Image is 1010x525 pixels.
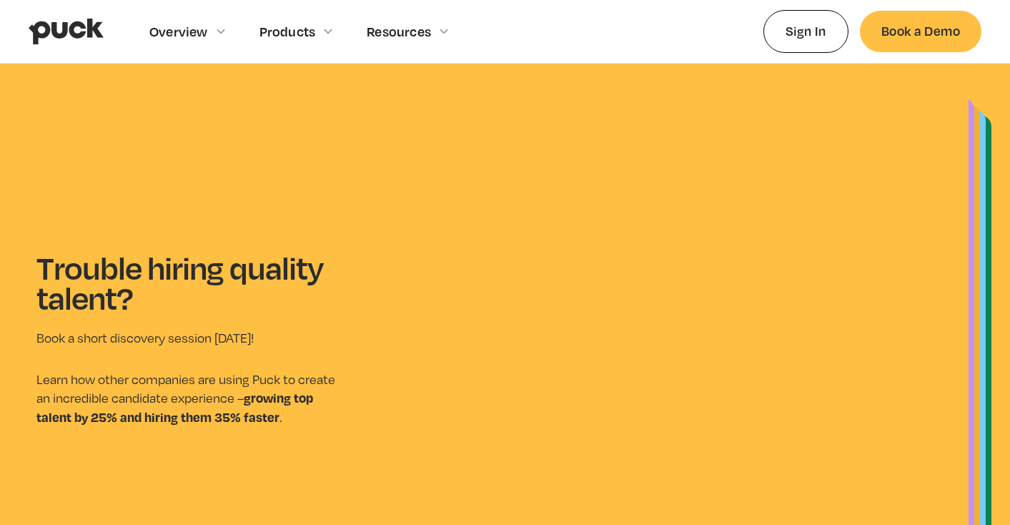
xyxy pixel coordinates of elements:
[149,24,208,39] div: Overview
[763,10,848,52] a: Sign In
[367,24,431,39] div: Resources
[36,388,313,426] strong: growing top talent by 25% and hiring them 35% faster
[36,371,336,427] p: Learn how other companies are using Puck to create an incredible candidate experience – .
[860,11,981,51] a: Book a Demo
[259,24,316,39] div: Products
[36,252,336,312] h1: Trouble hiring quality talent?
[36,329,336,348] p: Book a short discovery session [DATE]!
